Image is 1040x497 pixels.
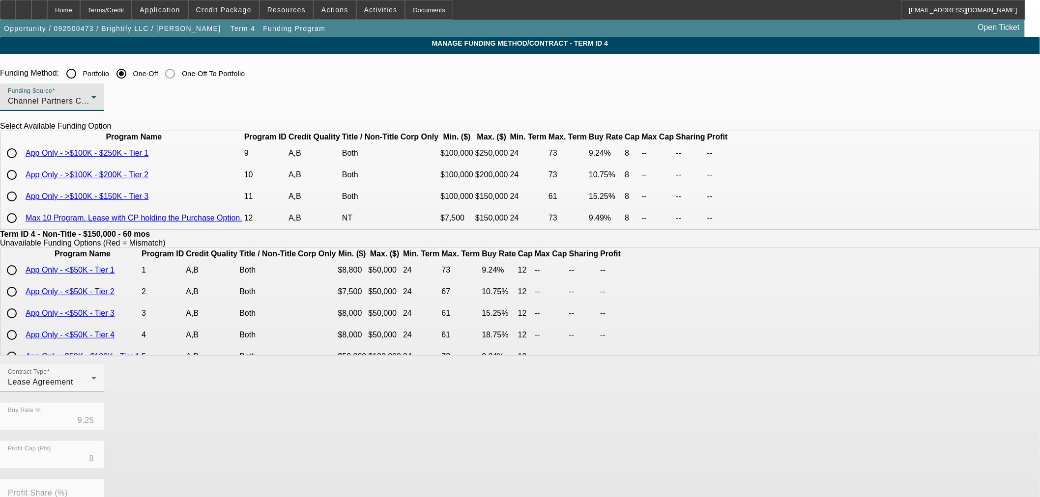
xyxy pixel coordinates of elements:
th: Credit Quality [185,249,238,259]
td: $150,000 [475,186,509,207]
button: Term 4 [227,20,259,37]
td: 24 [510,186,547,207]
td: 61 [441,303,481,324]
td: 12 [518,281,533,302]
td: A,B [288,143,341,164]
td: A,B [288,186,341,207]
td: -- [534,325,568,345]
td: 2 [141,281,184,302]
td: 24 [403,346,440,367]
th: Max. ($) [475,132,509,142]
td: Both [342,143,399,164]
a: Open Ticket [974,19,1024,36]
td: 61 [548,186,587,207]
button: Application [132,0,187,19]
td: $50,000 [338,346,367,367]
td: 15.25% [482,303,517,324]
td: $50,000 [368,325,402,345]
td: Both [239,303,296,324]
td: 9 [244,143,287,164]
th: Sharing [676,132,706,142]
td: -- [600,325,621,345]
td: -- [569,346,599,367]
td: Both [239,281,296,302]
td: 24 [510,143,547,164]
td: 8 [624,186,640,207]
td: -- [707,186,728,207]
td: 73 [548,208,587,228]
td: 73 [548,165,587,185]
th: Sharing [569,249,599,259]
th: Profit [707,132,728,142]
label: One-Off [131,69,158,79]
td: 8 [624,165,640,185]
td: Both [342,165,399,185]
a: App Only - <$50K - Tier 1 [26,266,115,274]
td: $100,000 [440,165,474,185]
td: 4 [141,325,184,345]
span: Manage Funding Method/Contract - Term ID 4 [7,39,1033,47]
th: Max. Term [441,249,481,259]
td: $150,000 [475,208,509,228]
td: $8,000 [338,325,367,345]
button: Activities [357,0,405,19]
td: $50,000 [368,303,402,324]
th: Cap [518,249,533,259]
a: App Only - >$100K - $150K - Tier 3 [26,192,148,200]
td: -- [600,346,621,367]
td: 12 [244,208,287,228]
th: Program ID [141,249,184,259]
a: App Only - >$100K - $200K - Tier 2 [26,170,148,179]
td: 5 [141,346,184,367]
td: 73 [441,260,481,280]
td: 3 [141,303,184,324]
th: Title / Non-Title [342,132,399,142]
th: Max Cap [534,249,568,259]
span: Red = Mismatch [106,239,163,247]
td: A,B [288,165,341,185]
button: Actions [314,0,356,19]
td: $100,000 [440,143,474,164]
td: -- [641,143,675,164]
a: App Only - >$100K - $250K - Tier 1 [26,149,148,157]
td: 9.24% [588,143,623,164]
th: Buy Rate [482,249,517,259]
label: Portfolio [81,69,110,79]
td: 12 [518,303,533,324]
span: Activities [364,6,398,14]
span: Actions [321,6,348,14]
td: -- [676,143,706,164]
button: Resources [260,0,313,19]
td: 9.24% [482,260,517,280]
td: A,B [185,303,238,324]
th: Max. Term [548,132,587,142]
td: -- [676,165,706,185]
td: 12 [518,325,533,345]
td: 73 [441,346,481,367]
td: A,B [185,325,238,345]
th: Corp Only [297,249,336,259]
td: -- [707,208,728,228]
td: 12 [518,260,533,280]
th: Program Name [25,249,140,259]
th: Credit Quality [288,132,341,142]
th: Profit [600,249,621,259]
td: -- [569,281,599,302]
td: 10.75% [588,165,623,185]
td: 24 [403,303,440,324]
td: 61 [441,325,481,345]
th: Program Name [25,132,243,142]
mat-label: Profit Share (%) [8,489,68,497]
span: Application [140,6,180,14]
td: 10 [518,346,533,367]
td: -- [600,281,621,302]
td: 67 [441,281,481,302]
td: 18.75% [482,325,517,345]
td: 73 [548,143,587,164]
td: $7,500 [338,281,367,302]
td: -- [707,165,728,185]
td: $50,000 [368,260,402,280]
th: Min. Term [510,132,547,142]
td: -- [600,260,621,280]
td: Both [342,186,399,207]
